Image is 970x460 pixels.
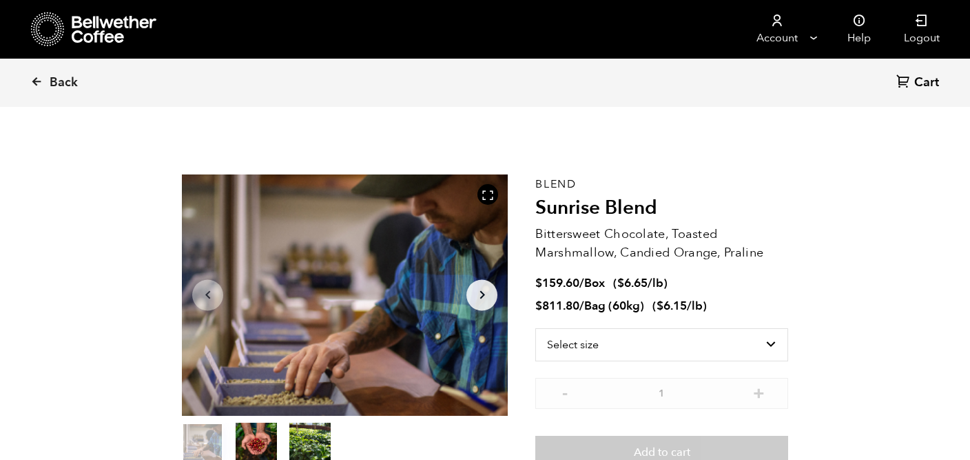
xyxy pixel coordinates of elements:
span: /lb [648,275,663,291]
span: / [579,298,584,314]
bdi: 6.15 [657,298,687,314]
span: $ [535,298,542,314]
span: Back [50,74,78,91]
span: Cart [914,74,939,91]
span: Box [584,275,605,291]
span: $ [617,275,624,291]
span: ( ) [613,275,668,291]
button: - [556,385,573,399]
button: + [750,385,767,399]
span: / [579,275,584,291]
span: $ [657,298,663,314]
bdi: 159.60 [535,275,579,291]
h2: Sunrise Blend [535,197,788,220]
span: $ [535,275,542,291]
span: /lb [687,298,703,314]
bdi: 6.65 [617,275,648,291]
bdi: 811.80 [535,298,579,314]
span: ( ) [652,298,707,314]
a: Cart [896,74,942,92]
span: Bag (60kg) [584,298,644,314]
p: Bittersweet Chocolate, Toasted Marshmallow, Candied Orange, Praline [535,225,788,262]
